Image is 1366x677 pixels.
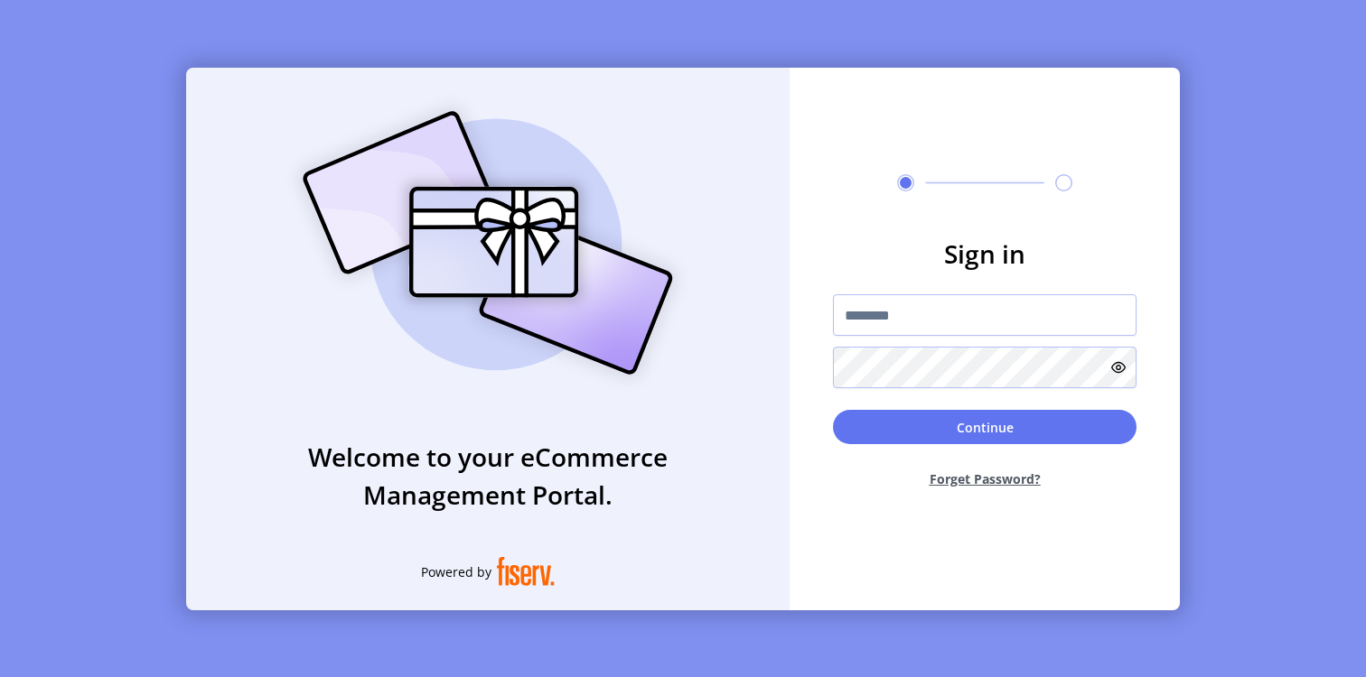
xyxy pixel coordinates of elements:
[186,438,790,514] h3: Welcome to your eCommerce Management Portal.
[833,235,1137,273] h3: Sign in
[421,562,491,581] span: Powered by
[833,455,1137,503] button: Forget Password?
[276,91,700,394] img: card_Illustration.svg
[833,410,1137,444] button: Continue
